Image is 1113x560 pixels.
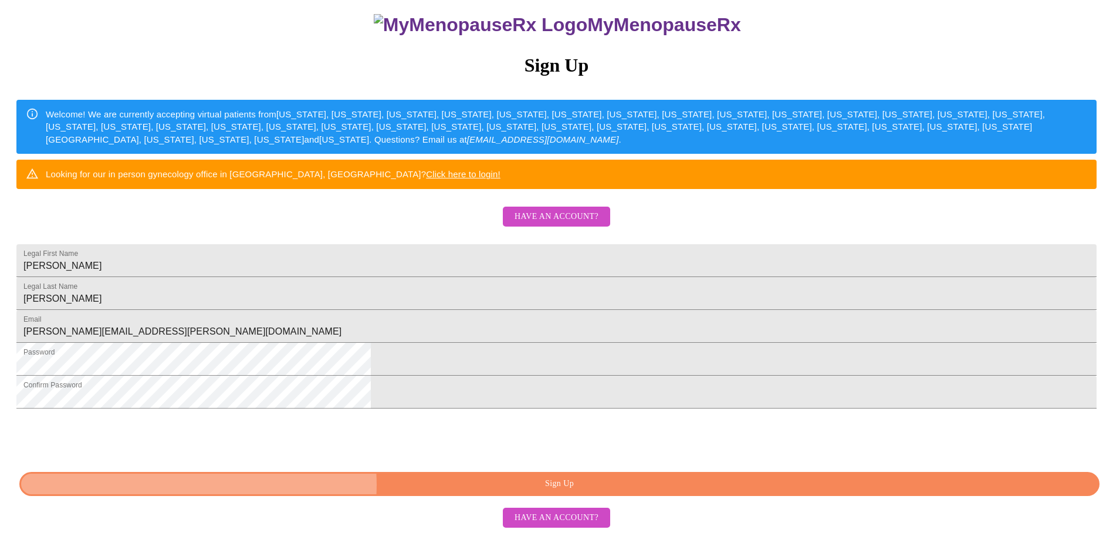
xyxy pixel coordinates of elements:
iframe: reCAPTCHA [16,414,195,460]
h3: MyMenopauseRx [18,14,1097,36]
span: Sign Up [33,477,1086,491]
a: Click here to login! [426,169,500,179]
div: Welcome! We are currently accepting virtual patients from [US_STATE], [US_STATE], [US_STATE], [US... [46,103,1087,150]
em: [EMAIL_ADDRESS][DOMAIN_NAME] [467,134,619,144]
div: Looking for our in person gynecology office in [GEOGRAPHIC_DATA], [GEOGRAPHIC_DATA]? [46,163,500,185]
img: MyMenopauseRx Logo [374,14,587,36]
a: Have an account? [500,511,613,521]
span: Have an account? [515,210,598,224]
button: Sign Up [19,472,1100,496]
button: Have an account? [503,207,610,227]
span: Have an account? [515,511,598,525]
a: Have an account? [500,219,613,229]
h3: Sign Up [16,55,1097,76]
button: Have an account? [503,508,610,528]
